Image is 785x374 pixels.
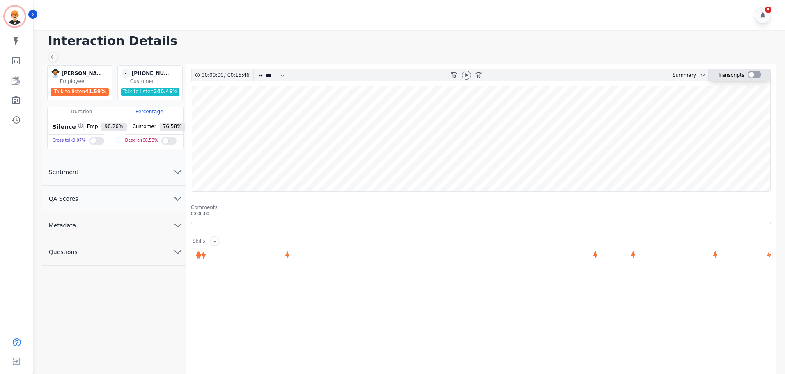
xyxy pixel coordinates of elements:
[42,195,85,203] span: QA Scores
[62,69,103,78] div: [PERSON_NAME]
[42,221,83,229] span: Metadata
[129,123,159,131] span: Customer
[42,239,186,266] button: Questions chevron down
[173,247,183,257] svg: chevron down
[42,186,186,212] button: QA Scores chevron down
[101,123,127,131] span: 90.26 %
[226,69,248,81] div: 00:15:46
[121,69,130,78] span: -
[51,88,109,96] div: Talk to listen
[191,211,771,217] div: 00:00:00
[202,69,252,81] div: /
[42,168,85,176] span: Sentiment
[121,88,179,96] div: Talk to listen
[696,72,706,78] button: chevron down
[85,89,106,94] span: 41.59 %
[154,89,177,94] span: 240.46 %
[718,69,744,81] div: Transcripts
[48,107,115,116] div: Duration
[60,78,110,85] div: Employee
[173,220,183,230] svg: chevron down
[666,69,696,81] div: Summary
[51,123,83,131] div: Silence
[42,248,84,256] span: Questions
[115,107,183,116] div: Percentage
[5,7,25,26] img: Bordered avatar
[48,34,777,48] h1: Interaction Details
[173,194,183,204] svg: chevron down
[84,123,101,131] span: Emp
[125,135,158,147] div: Dead air 66.53 %
[765,7,771,13] div: 5
[130,78,181,85] div: Customer
[42,212,186,239] button: Metadata chevron down
[700,72,706,78] svg: chevron down
[42,159,186,186] button: Sentiment chevron down
[193,238,205,246] div: Skills
[160,123,185,131] span: 76.58 %
[173,167,183,177] svg: chevron down
[53,135,86,147] div: Cross talk 0.07 %
[202,69,224,81] div: 00:00:00
[132,69,173,78] div: [PHONE_NUMBER]
[191,204,771,211] div: Comments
